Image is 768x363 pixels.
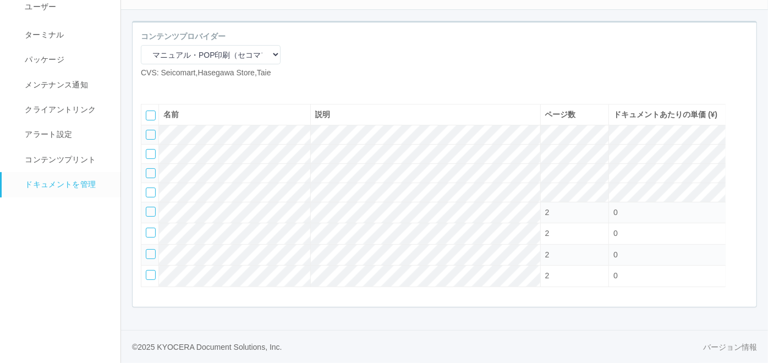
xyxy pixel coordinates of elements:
[545,208,550,217] span: 2
[545,109,605,120] div: ページ数
[132,343,282,351] span: © 2025 KYOCERA Document Solutions, Inc.
[22,55,64,64] span: パッケージ
[613,229,618,238] span: 0
[315,109,536,120] div: 説明
[545,229,550,238] span: 2
[613,208,618,217] span: 0
[22,105,96,114] span: クライアントリンク
[2,47,130,72] a: パッケージ
[734,167,751,189] div: 最下部に移動
[545,271,550,280] span: 2
[613,109,721,120] div: ドキュメントあたりの単価 (¥)
[545,250,550,259] span: 2
[141,31,226,42] label: コンテンツプロバイダー
[141,68,271,77] span: CVS: Seicomart,Hasegawa Store,Taie
[22,180,96,189] span: ドキュメントを管理
[2,97,130,122] a: クライアントリンク
[703,342,757,353] a: バージョン情報
[2,20,130,47] a: ターミナル
[2,73,130,97] a: メンテナンス通知
[22,2,56,11] span: ユーザー
[2,147,130,172] a: コンテンツプリント
[2,122,130,147] a: アラート設定
[613,271,618,280] span: 0
[22,130,72,139] span: アラート設定
[2,172,130,197] a: ドキュメントを管理
[163,109,306,120] div: 名前
[734,101,751,123] div: 最上部に移動
[734,145,751,167] div: 下に移動
[613,250,618,259] span: 0
[22,30,64,39] span: ターミナル
[22,155,96,164] span: コンテンツプリント
[22,80,88,89] span: メンテナンス通知
[734,123,751,145] div: 上に移動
